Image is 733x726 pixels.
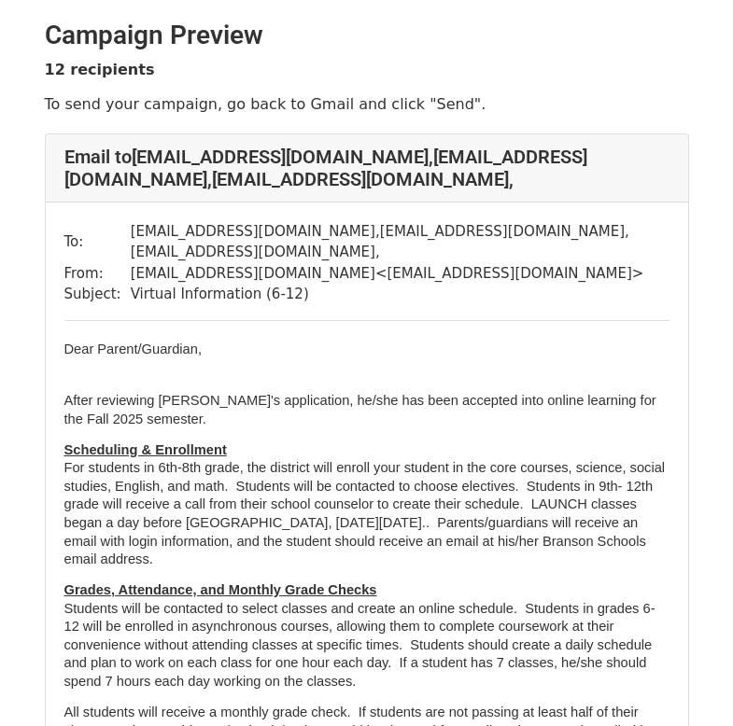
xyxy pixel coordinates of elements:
[45,61,155,78] strong: 12 recipients
[131,284,670,305] td: Virtual Information (6-12)
[131,263,670,285] td: [EMAIL_ADDRESS][DOMAIN_NAME] < [EMAIL_ADDRESS][DOMAIN_NAME] >
[64,263,131,285] td: From:
[64,582,377,597] span: Grades, Attendance, and Monthly Grade Checks
[131,221,670,263] td: [EMAIL_ADDRESS][DOMAIN_NAME] , [EMAIL_ADDRESS][DOMAIN_NAME] , [EMAIL_ADDRESS][DOMAIN_NAME] ,
[64,393,656,426] span: After reviewing [PERSON_NAME]'s application, he/she has been accepted into online learning for th...
[64,601,655,689] span: Students will be contacted to select classes and create an online schedule. Students in grades 6-...
[64,284,131,305] td: Subject:
[45,20,689,51] h2: Campaign Preview
[64,221,131,263] td: To:
[64,146,670,190] h4: Email to [EMAIL_ADDRESS][DOMAIN_NAME] , [EMAIL_ADDRESS][DOMAIN_NAME] , [EMAIL_ADDRESS][DOMAIN_NAM...
[64,342,202,356] span: Dear Parent/Guardian,
[45,94,689,114] p: To send your campaign, go back to Gmail and click "Send".
[64,442,227,457] span: Scheduling & Enrollment
[64,460,666,566] span: For students in 6th-8th grade, the district will enroll your student in the core courses, science...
